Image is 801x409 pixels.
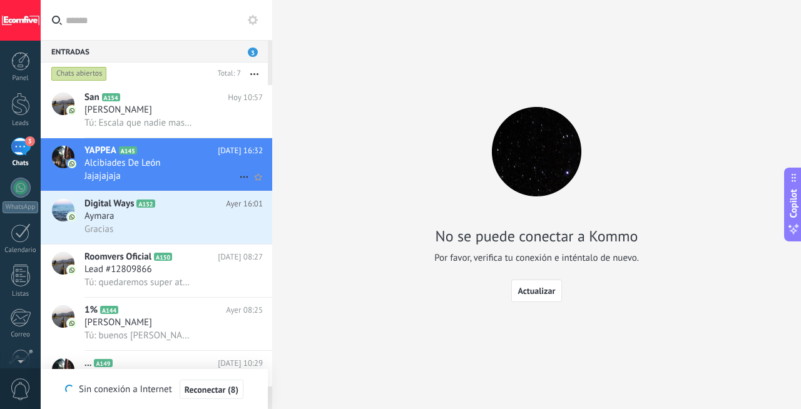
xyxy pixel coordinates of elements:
[3,290,39,298] div: Listas
[84,91,99,104] span: San
[518,286,556,295] span: Actualizar
[84,144,116,157] span: YAPPEA
[41,191,272,244] a: avatariconDigital WaysA152Ayer 16:01AymaraGracias
[41,85,272,138] a: avatariconSanA154Hoy 10:57[PERSON_NAME]Tú: Escala que nadie mas la esta vendiendo, voy a pedir po...
[84,251,151,263] span: Roomvers Oficial
[84,210,114,223] span: Aymara
[41,298,272,350] a: avataricon1%A144Ayer 08:25[PERSON_NAME]Tú: buenos [PERSON_NAME], la tabla de Titanio la puedes ve...
[511,280,563,302] button: Actualizar
[3,201,38,213] div: WhatsApp
[241,63,268,85] button: Más
[226,304,263,316] span: Ayer 08:25
[84,117,194,129] span: Tú: Escala que nadie mas la esta vendiendo, voy a pedir por lo menos 200 mas
[68,213,76,221] img: icon
[3,74,39,83] div: Panel
[102,93,120,101] span: A154
[218,144,263,157] span: [DATE] 16:32
[84,276,194,288] span: Tú: quedaremos super atentos
[218,357,263,370] span: [DATE] 10:29
[51,66,107,81] div: Chats abiertos
[68,319,76,328] img: icon
[68,159,76,168] img: icon
[100,306,118,314] span: A144
[226,198,263,210] span: Ayer 16:01
[3,331,39,339] div: Correo
[228,91,263,104] span: Hoy 10:57
[25,136,35,146] span: 3
[84,357,91,370] span: ...
[41,245,272,297] a: avatariconRoomvers OficialA150[DATE] 08:27Lead #12809866Tú: quedaremos super atentos
[68,266,76,275] img: icon
[84,170,121,182] span: Jajajajaja
[180,380,243,400] button: Reconectar (8)
[3,119,39,128] div: Leads
[119,146,137,154] span: A145
[65,379,243,400] div: Sin conexión a Internet
[434,252,639,265] span: Por favor, verifica tu conexión e inténtalo de nuevo.
[84,223,113,235] span: Gracias
[84,304,98,316] span: 1%
[84,198,134,210] span: Digital Ways
[3,159,39,168] div: Chats
[84,104,152,116] span: [PERSON_NAME]
[84,157,161,169] span: Alcibiades De León
[213,68,241,80] div: Total: 7
[154,253,172,261] span: A150
[3,246,39,255] div: Calendario
[84,263,152,276] span: Lead #12809866
[41,40,268,63] div: Entradas
[84,330,194,341] span: Tú: buenos [PERSON_NAME], la tabla de Titanio la puedes verificar en el ID 6222 , si deseas qur t...
[41,138,272,191] a: avatariconYAPPEAA145[DATE] 16:32Alcibiades De LeónJajajajaja
[787,189,800,218] span: Copilot
[94,359,112,367] span: A149
[218,251,263,263] span: [DATE] 08:27
[136,199,155,208] span: A152
[68,106,76,115] img: icon
[84,316,152,329] span: [PERSON_NAME]
[248,48,258,57] span: 3
[492,107,581,196] img: connection problem
[185,385,238,394] span: Reconectar (8)
[434,226,639,246] h2: No se puede conectar a Kommo
[41,351,272,403] a: avataricon...A149[DATE] 10:29[PERSON_NAME] ([PERSON_NAME])Tú: Hola cargue 10 mas por si alguna or...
